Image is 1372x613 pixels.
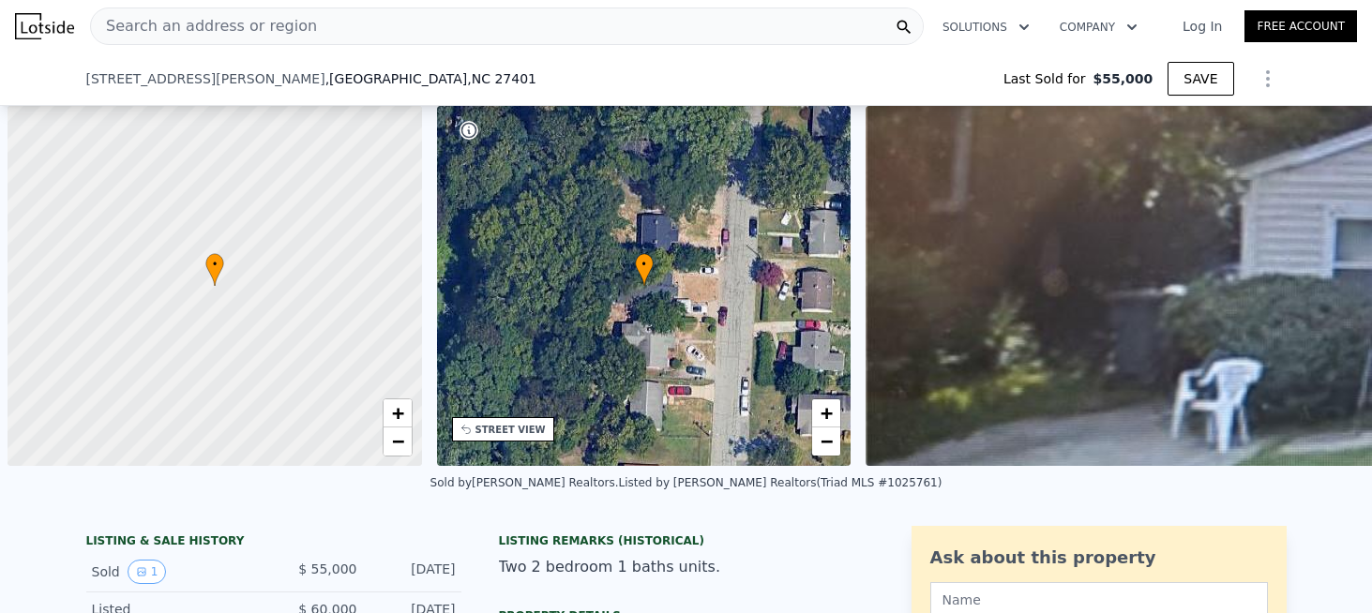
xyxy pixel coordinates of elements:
a: Zoom in [812,399,840,427]
img: Lotside [15,13,74,39]
div: Sold by [PERSON_NAME] Realtors . [430,476,619,489]
span: + [821,401,833,425]
span: , [GEOGRAPHIC_DATA] [325,69,536,88]
span: [STREET_ADDRESS][PERSON_NAME] [86,69,325,88]
div: LISTING & SALE HISTORY [86,533,461,552]
div: Ask about this property [930,545,1268,571]
a: Zoom out [384,427,412,456]
span: Last Sold for [1003,69,1093,88]
div: Listed by [PERSON_NAME] Realtors (Triad MLS #1025761) [619,476,942,489]
a: Log In [1160,17,1244,36]
div: Sold [92,560,259,584]
div: • [205,253,224,286]
button: Show Options [1249,60,1287,97]
div: [DATE] [372,560,456,584]
button: Company [1045,10,1153,44]
span: − [391,429,403,453]
span: $55,000 [1093,69,1153,88]
div: Listing Remarks (Historical) [499,533,874,548]
button: View historical data [128,560,167,584]
div: STREET VIEW [475,423,546,437]
span: • [205,256,224,273]
span: • [635,256,654,273]
span: + [391,401,403,425]
span: Search an address or region [91,15,317,37]
button: Solutions [927,10,1045,44]
span: − [821,429,833,453]
div: Two 2 bedroom 1 baths units. [499,556,874,578]
a: Free Account [1244,10,1357,42]
div: • [635,253,654,286]
button: SAVE [1168,62,1233,96]
a: Zoom out [812,427,840,456]
a: Zoom in [384,399,412,427]
span: $ 55,000 [298,561,356,576]
span: , NC 27401 [467,71,536,86]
